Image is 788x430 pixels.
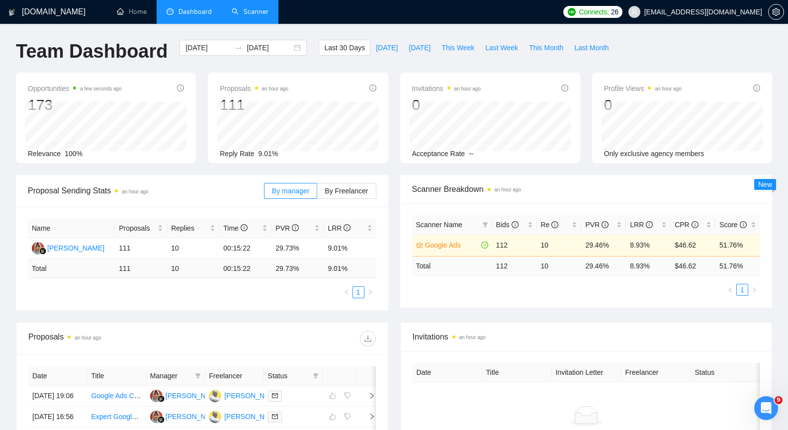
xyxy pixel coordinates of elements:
[115,238,167,259] td: 111
[115,219,167,238] th: Proposals
[247,42,292,53] input: End date
[412,95,481,114] div: 0
[195,373,201,379] span: filter
[611,6,618,17] span: 26
[167,219,219,238] th: Replies
[220,95,288,114] div: 111
[579,6,609,17] span: Connects:
[495,187,521,192] time: an hour ago
[740,221,747,228] span: info-circle
[219,238,271,259] td: 00:15:22
[117,7,147,16] a: homeHome
[416,242,423,249] span: crown
[150,391,223,399] a: SK[PERSON_NAME]
[360,331,376,346] button: download
[115,259,167,278] td: 111
[724,284,736,296] li: Previous Page
[87,407,146,428] td: Expert Google Ads
[454,86,481,91] time: an hour ago
[748,284,760,296] li: Next Page
[28,83,122,94] span: Opportunities
[91,392,342,400] a: Google Ads Campaign Manager – PPC Lead Generation Specialist (White-Label)
[39,248,46,255] img: gigradar-bm.png
[604,83,682,94] span: Profile Views
[171,223,208,234] span: Replies
[715,256,760,275] td: 51.76 %
[185,42,231,53] input: Start date
[360,413,375,420] span: right
[262,86,288,91] time: an hour ago
[344,224,350,231] span: info-circle
[675,221,698,229] span: CPR
[28,407,87,428] td: [DATE] 16:56
[178,7,212,16] span: Dashboard
[325,187,368,195] span: By Freelancer
[360,392,375,399] span: right
[561,85,568,91] span: info-circle
[28,184,264,197] span: Proposal Sending Stats
[205,366,263,386] th: Freelancer
[91,413,149,421] a: Expert Google Ads
[364,286,376,298] li: Next Page
[344,289,350,295] span: left
[403,40,436,56] button: [DATE]
[416,221,462,229] span: Scanner Name
[324,238,376,259] td: 9.01%
[146,366,205,386] th: Manager
[412,256,492,275] td: Total
[376,42,398,53] span: [DATE]
[480,40,524,56] button: Last Week
[224,411,281,422] div: [PERSON_NAME]
[482,222,488,228] span: filter
[166,411,223,422] div: [PERSON_NAME]
[158,395,165,402] img: gigradar-bm.png
[537,234,582,256] td: 10
[324,259,376,278] td: 9.01 %
[469,150,473,158] span: --
[367,289,373,295] span: right
[459,335,486,340] time: an hour ago
[220,150,254,158] span: Reply Rate
[655,86,681,91] time: an hour ago
[512,221,519,228] span: info-circle
[28,259,115,278] td: Total
[167,259,219,278] td: 10
[671,256,715,275] td: $ 46.62
[241,224,248,231] span: info-circle
[492,256,537,275] td: 112
[28,150,61,158] span: Relevance
[413,331,760,343] span: Invitations
[32,244,104,252] a: SK[PERSON_NAME]
[209,391,281,399] a: PS[PERSON_NAME]
[223,224,247,232] span: Time
[28,386,87,407] td: [DATE] 19:06
[541,221,559,229] span: Re
[631,8,638,15] span: user
[87,386,146,407] td: Google Ads Campaign Manager – PPC Lead Generation Specialist (White-Label)
[167,8,174,15] span: dashboard
[748,284,760,296] button: right
[626,234,671,256] td: 8.93%
[319,40,370,56] button: Last 30 Days
[232,7,268,16] a: searchScanner
[727,287,733,293] span: left
[585,221,609,229] span: PVR
[220,83,288,94] span: Proposals
[28,95,122,114] div: 173
[28,331,202,346] div: Proposals
[568,8,576,16] img: upwork-logo.png
[524,40,569,56] button: This Month
[364,286,376,298] button: right
[158,416,165,423] img: gigradar-bm.png
[341,286,352,298] button: left
[413,363,482,382] th: Date
[768,8,784,16] a: setting
[47,243,104,254] div: [PERSON_NAME]
[235,44,243,52] span: swap-right
[754,396,778,420] iframe: Intercom live chat
[268,370,309,381] span: Status
[441,42,474,53] span: This Week
[352,286,364,298] li: 1
[193,368,203,383] span: filter
[271,259,324,278] td: 29.73 %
